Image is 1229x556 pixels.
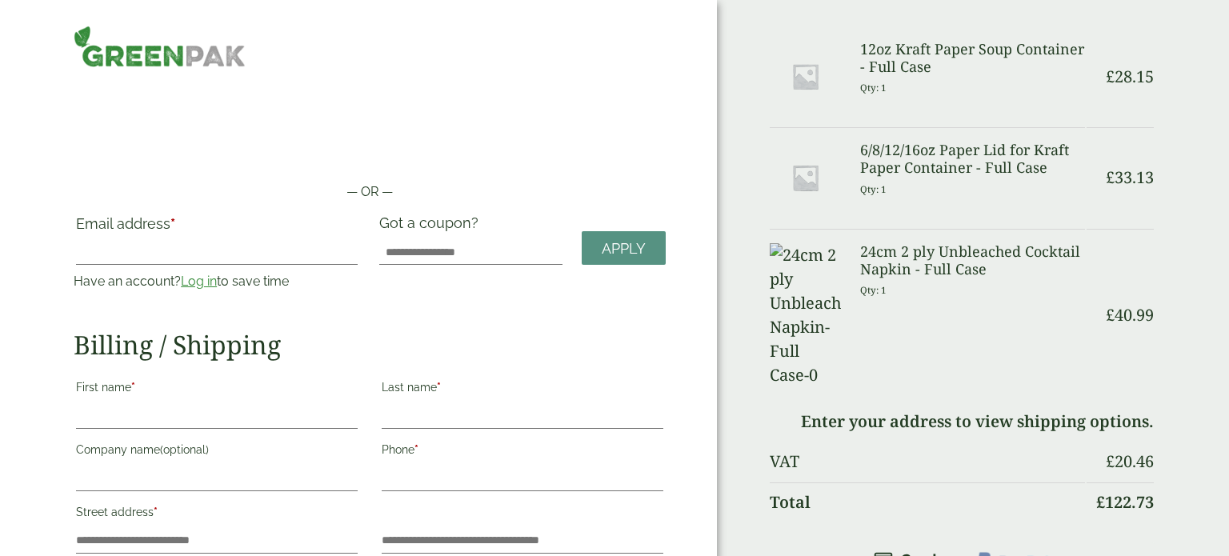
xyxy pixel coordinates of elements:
[74,131,666,163] iframe: Secure payment button frame
[1106,304,1154,326] bdi: 40.99
[1106,450,1154,472] bdi: 20.46
[131,381,135,394] abbr: required
[1096,491,1154,513] bdi: 122.73
[770,482,1085,522] th: Total
[76,501,358,528] label: Street address
[770,442,1085,481] th: VAT
[1106,66,1115,87] span: £
[860,41,1084,75] h3: 12oz Kraft Paper Soup Container - Full Case
[1106,450,1115,472] span: £
[170,215,175,232] abbr: required
[860,183,887,195] small: Qty: 1
[74,330,666,360] h2: Billing / Shipping
[1106,166,1115,188] span: £
[1106,66,1154,87] bdi: 28.15
[382,376,663,403] label: Last name
[160,443,209,456] span: (optional)
[770,142,841,213] img: Placeholder
[770,243,841,387] img: 24cm 2 ply Unbleached Napkin-Full Case-0
[1096,491,1105,513] span: £
[860,82,887,94] small: Qty: 1
[76,376,358,403] label: First name
[1106,304,1115,326] span: £
[437,381,441,394] abbr: required
[414,443,418,456] abbr: required
[860,284,887,296] small: Qty: 1
[582,231,666,266] a: Apply
[76,438,358,466] label: Company name
[860,142,1084,176] h3: 6/8/12/16oz Paper Lid for Kraft Paper Container - Full Case
[379,214,485,239] label: Got a coupon?
[74,182,666,202] p: — OR —
[1106,166,1154,188] bdi: 33.13
[154,506,158,518] abbr: required
[770,402,1154,441] td: Enter your address to view shipping options.
[76,217,358,239] label: Email address
[602,240,646,258] span: Apply
[860,243,1084,278] h3: 24cm 2 ply Unbleached Cocktail Napkin - Full Case
[74,26,246,67] img: GreenPak Supplies
[74,272,360,291] p: Have an account? to save time
[181,274,217,289] a: Log in
[382,438,663,466] label: Phone
[770,41,841,112] img: Placeholder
